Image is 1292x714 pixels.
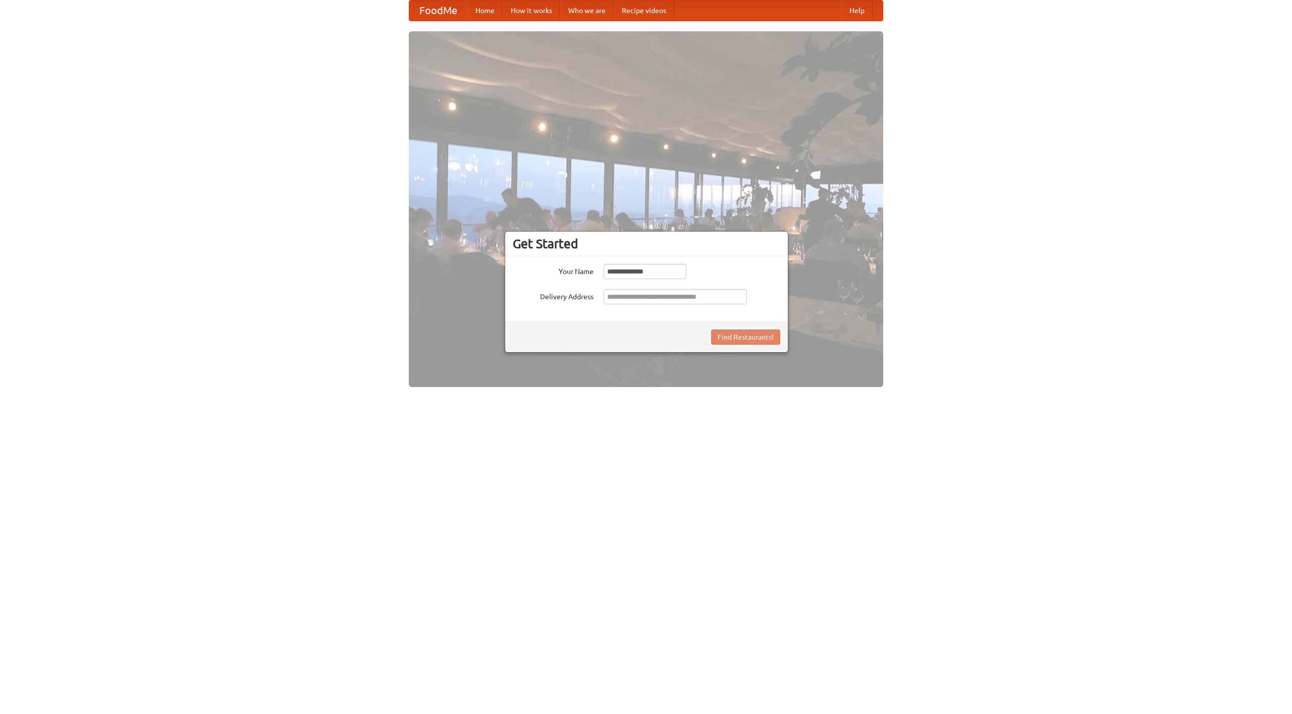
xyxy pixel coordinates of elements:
a: FoodMe [409,1,467,21]
label: Your Name [513,264,594,277]
a: Help [841,1,873,21]
a: Recipe videos [614,1,674,21]
a: Who we are [560,1,614,21]
h3: Get Started [513,236,780,251]
a: How it works [503,1,560,21]
label: Delivery Address [513,289,594,302]
a: Home [467,1,503,21]
button: Find Restaurants! [711,329,780,345]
